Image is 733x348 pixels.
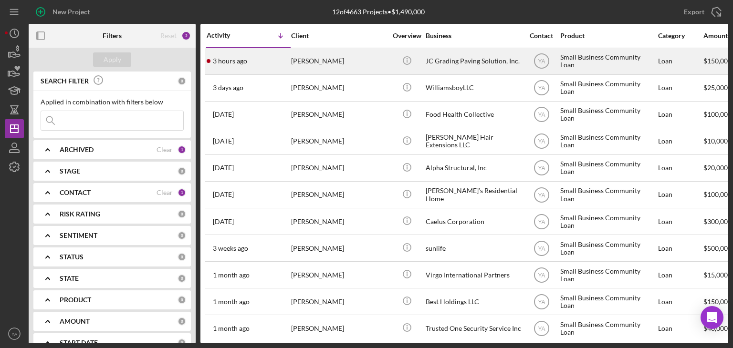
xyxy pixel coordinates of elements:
div: Product [560,32,656,40]
div: 0 [178,338,186,347]
div: [PERSON_NAME] [291,129,387,154]
div: [PERSON_NAME] [291,235,387,261]
text: YA [538,112,545,118]
div: Caelus Corporation [426,209,521,234]
div: Loan [658,129,702,154]
div: 0 [178,77,186,85]
div: Category [658,32,702,40]
button: Export [674,2,728,21]
div: Small Business Community Loan [560,316,656,341]
div: Small Business Community Loan [560,209,656,234]
div: Apply [104,52,121,67]
text: YA [538,326,545,332]
div: Clear [157,146,173,154]
time: 2025-08-26 16:30 [213,57,247,65]
div: Loan [658,49,702,74]
div: Loan [658,289,702,314]
time: 2025-08-12 08:13 [213,164,234,172]
b: AMOUNT [60,317,90,325]
text: YA [538,138,545,145]
b: RISK RATING [60,210,100,218]
div: Loan [658,262,702,287]
div: Loan [658,235,702,261]
div: [PERSON_NAME] [291,262,387,287]
div: 0 [178,317,186,326]
div: sunlife [426,235,521,261]
div: JC Grading Paving Solution, Inc. [426,49,521,74]
div: Contact [524,32,559,40]
div: Loan [658,316,702,341]
time: 2025-08-11 05:37 [213,218,234,225]
div: Small Business Community Loan [560,262,656,287]
time: 2025-07-17 22:11 [213,298,250,306]
div: WilliamsboyLLC [426,75,521,101]
div: 12 of 4663 Projects • $1,490,000 [332,8,425,16]
div: [PERSON_NAME] [291,49,387,74]
b: Filters [103,32,122,40]
div: [PERSON_NAME] [291,209,387,234]
div: Small Business Community Loan [560,129,656,154]
button: YA [5,324,24,343]
div: 0 [178,210,186,218]
b: PRODUCT [60,296,91,304]
div: Loan [658,155,702,181]
div: 0 [178,296,186,304]
div: Best Holdings LLC [426,289,521,314]
div: New Project [52,2,90,21]
text: YA [538,298,545,305]
div: [PERSON_NAME] [291,289,387,314]
text: YA [538,192,545,198]
div: Small Business Community Loan [560,155,656,181]
div: 1 [178,188,186,197]
div: 0 [178,253,186,261]
b: CONTACT [60,189,91,196]
time: 2025-08-23 16:44 [213,84,243,92]
div: Small Business Community Loan [560,49,656,74]
div: [PERSON_NAME] [291,102,387,127]
div: Loan [658,209,702,234]
text: YA [11,331,18,337]
div: Small Business Community Loan [560,102,656,127]
button: Apply [93,52,131,67]
text: YA [538,218,545,225]
div: 0 [178,231,186,240]
text: YA [538,272,545,278]
time: 2025-08-14 16:58 [213,137,234,145]
b: STATE [60,275,79,282]
div: Loan [658,102,702,127]
div: Alpha Structural, Inc [426,155,521,181]
div: Reset [160,32,177,40]
text: YA [538,58,545,65]
b: START DATE [60,339,98,347]
div: Business [426,32,521,40]
b: SENTIMENT [60,232,97,239]
div: Small Business Community Loan [560,289,656,314]
div: Small Business Community Loan [560,235,656,261]
text: YA [538,85,545,92]
time: 2025-07-16 20:01 [213,325,250,332]
div: Open Intercom Messenger [701,306,723,329]
div: Food Health Collective [426,102,521,127]
div: Loan [658,182,702,207]
time: 2025-08-15 18:37 [213,111,234,118]
div: [PERSON_NAME] Hair Extensions LLC [426,129,521,154]
div: Loan [658,75,702,101]
div: 0 [178,167,186,175]
b: SEARCH FILTER [41,77,89,85]
div: Overview [389,32,425,40]
text: YA [538,245,545,252]
div: Small Business Community Loan [560,75,656,101]
time: 2025-07-21 05:48 [213,271,250,279]
div: 1 [178,145,186,154]
div: [PERSON_NAME] [291,75,387,101]
div: [PERSON_NAME] [291,155,387,181]
div: Client [291,32,387,40]
time: 2025-08-11 22:22 [213,191,234,198]
div: 0 [178,274,186,283]
b: ARCHIVED [60,146,94,154]
div: Activity [207,31,249,39]
div: [PERSON_NAME]’s Residential Home [426,182,521,207]
b: STAGE [60,167,80,175]
div: Small Business Community Loan [560,182,656,207]
div: [PERSON_NAME] [291,316,387,341]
